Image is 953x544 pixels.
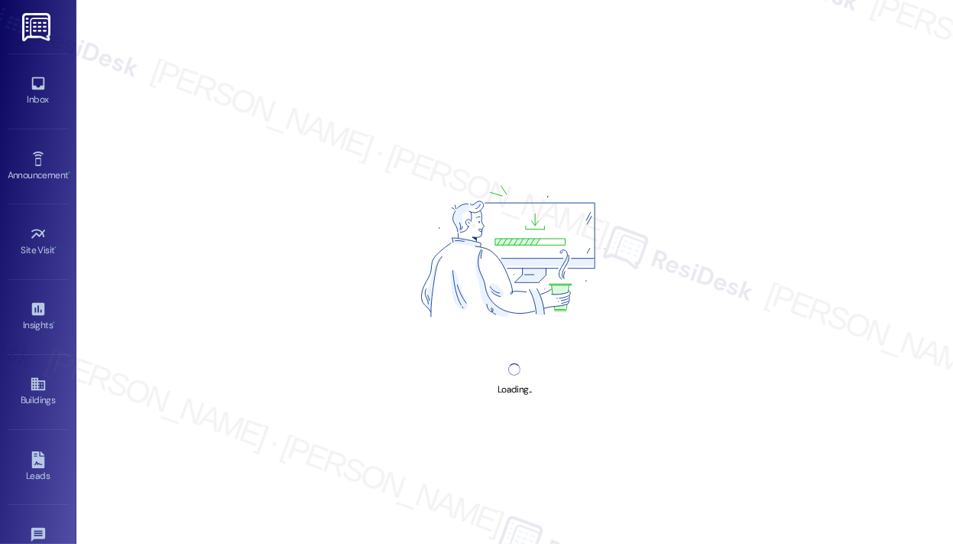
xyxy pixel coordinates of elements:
[8,221,69,262] a: Site Visit •
[55,243,57,253] span: •
[53,318,55,328] span: •
[8,447,69,488] a: Leads
[498,382,532,398] div: Loading...
[8,371,69,412] a: Buildings
[68,168,70,178] span: •
[22,13,53,41] img: ResiDesk Logo
[8,296,69,337] a: Insights •
[8,70,69,112] a: Inbox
